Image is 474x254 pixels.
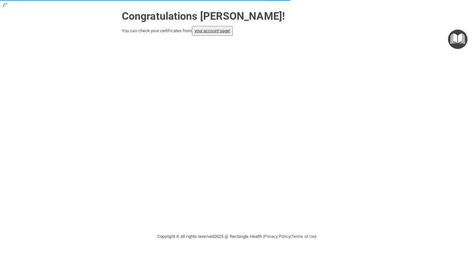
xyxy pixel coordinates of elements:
a: your account page! [195,28,230,33]
a: Privacy Policy [264,234,290,239]
a: Terms of Use [291,234,317,239]
button: Open Resource Center [448,30,467,49]
button: your account page! [192,26,233,36]
iframe: Drift Widget Chat Controller [360,207,466,234]
strong: Congratulations [PERSON_NAME]! [122,10,285,22]
div: You can check your certificates from [122,26,352,36]
div: Copyright © All rights reserved 2025 @ Rectangle Health | | [117,226,357,247]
